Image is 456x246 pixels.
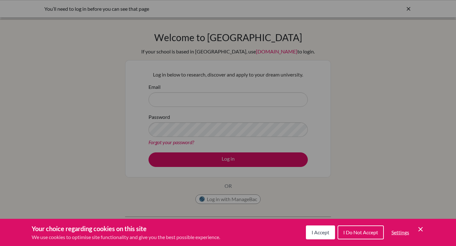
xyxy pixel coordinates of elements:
h3: Your choice regarding cookies on this site [32,224,220,233]
button: Settings [386,226,414,239]
p: We use cookies to optimise site functionality and give you the best possible experience. [32,233,220,241]
span: Settings [391,229,409,235]
button: I Accept [306,225,335,239]
span: I Accept [312,229,329,235]
button: Save and close [417,225,424,233]
span: I Do Not Accept [343,229,378,235]
button: I Do Not Accept [338,225,384,239]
